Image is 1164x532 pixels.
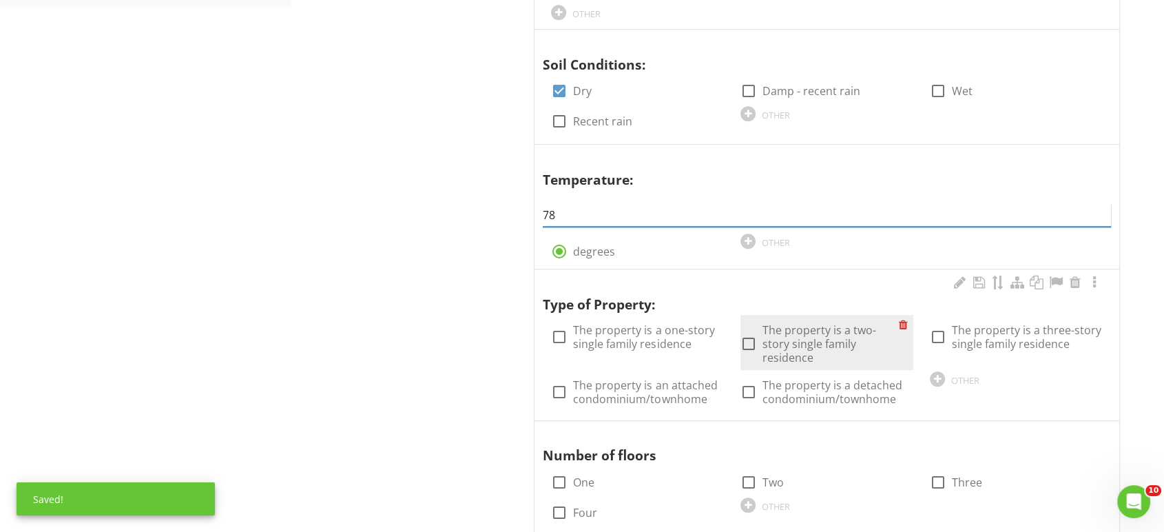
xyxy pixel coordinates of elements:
label: Three [952,475,982,489]
label: Wet [952,84,973,98]
div: OTHER [762,237,790,248]
div: OTHER [572,8,601,19]
label: The property is a one-story single family residence [573,323,724,351]
label: Four [573,506,597,520]
div: OTHER [951,375,979,386]
div: OTHER [762,110,790,121]
span: 10 [1145,485,1161,496]
div: Soil Conditions: [543,35,1082,75]
label: One [573,475,594,489]
div: Number of floors [543,427,1082,467]
label: degrees [573,245,615,258]
label: The property is an attached condominium/townhome [573,378,724,406]
div: Temperature: [543,150,1082,190]
div: Type of Property: [543,275,1082,315]
iframe: Intercom live chat [1117,485,1150,518]
label: Two [762,475,784,489]
label: The property is a two-story single family residence [762,323,899,365]
label: The property is a detached condominium/townhome [762,378,913,406]
label: Dry [573,84,592,98]
label: Damp - recent rain [762,84,860,98]
input: # [543,204,1111,227]
label: The property is a three-story single family residence [952,323,1103,351]
div: OTHER [762,501,790,512]
label: Recent rain [573,114,632,128]
div: Saved! [17,482,215,515]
